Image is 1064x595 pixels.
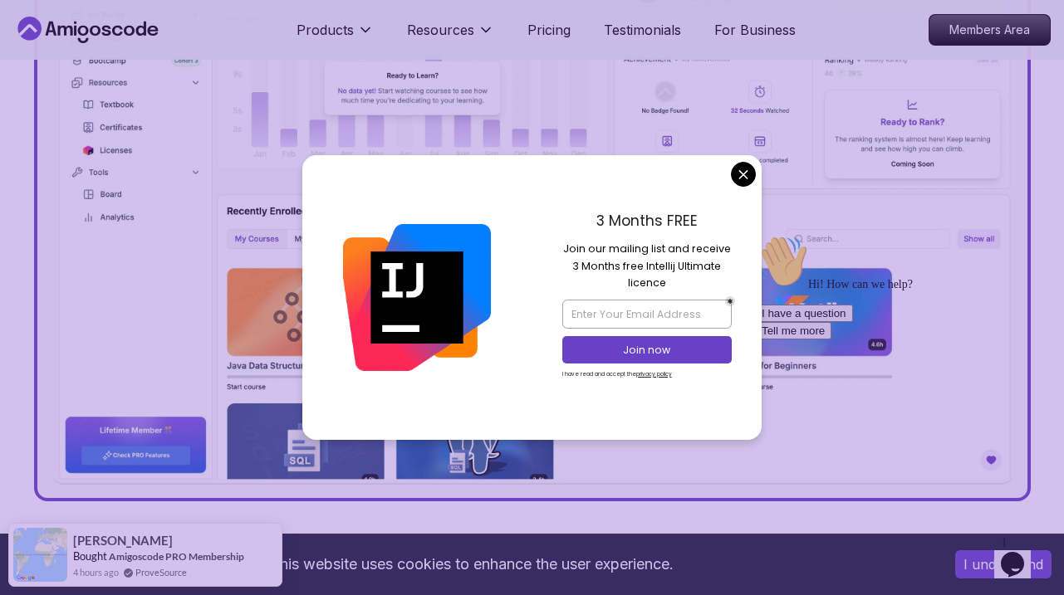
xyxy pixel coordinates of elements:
button: Resources [407,20,494,53]
a: Pricing [527,20,571,40]
a: Testimonials [604,20,681,40]
a: For Business [714,20,796,40]
div: 👋Hi! How can we help?I have a questionTell me more [7,7,306,111]
img: :wave: [7,7,60,60]
span: 4 hours ago [73,565,119,579]
p: Members Area [929,15,1050,45]
button: I have a question [7,76,105,94]
iframe: chat widget [748,228,1047,520]
button: Products [297,20,374,53]
button: Tell me more [7,94,83,111]
p: Resources [407,20,474,40]
a: ProveSource [135,565,187,579]
span: Bought [73,549,107,563]
a: Members Area [929,14,1051,46]
a: Amigoscode PRO Membership [109,550,244,563]
button: Accept cookies [955,550,1052,578]
iframe: chat widget [994,529,1047,578]
span: Hi! How can we help? [7,50,164,62]
img: provesource social proof notification image [13,528,67,582]
p: Products [297,20,354,40]
div: This website uses cookies to enhance the user experience. [12,546,930,583]
span: [PERSON_NAME] [73,534,173,548]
